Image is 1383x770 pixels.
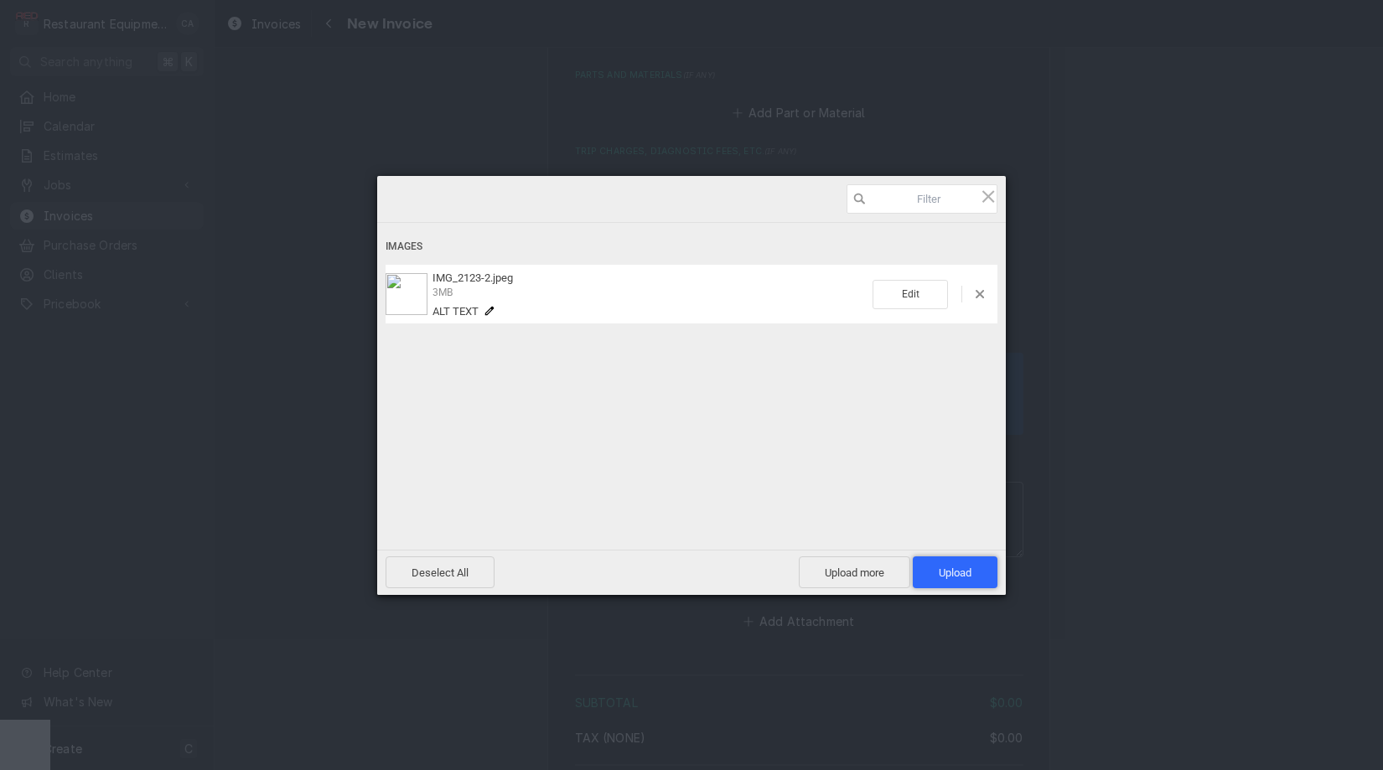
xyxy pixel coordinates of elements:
[433,287,453,298] span: 3MB
[433,305,479,318] span: Alt text
[386,273,427,315] img: 8dbd2634-e85d-4513-b409-01c0017815b2
[913,556,997,588] span: Upload
[847,184,997,214] input: Filter
[386,231,997,262] div: Images
[979,187,997,205] span: Click here or hit ESC to close picker
[799,556,910,588] span: Upload more
[433,271,513,284] span: IMG_2123-2.jpeg
[386,556,495,588] span: Deselect All
[427,271,873,318] div: IMG_2123-2.jpeg
[873,280,948,309] span: Edit
[939,566,971,579] span: Upload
